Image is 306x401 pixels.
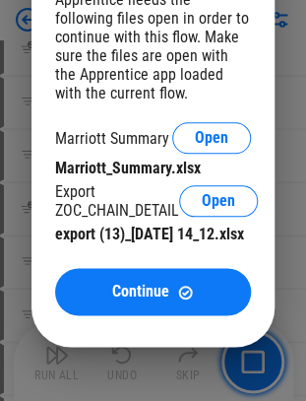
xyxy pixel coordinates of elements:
[195,130,228,146] span: Open
[55,129,169,148] div: Marriott Summary
[55,268,251,315] button: ContinueContinue
[112,284,169,300] span: Continue
[55,159,251,177] div: Marriott_Summary.xlsx
[179,185,258,217] button: Open
[172,122,251,154] button: Open
[55,225,251,243] div: export (13)_[DATE] 14_12.xlsx
[202,193,235,209] span: Open
[55,182,179,220] div: Export ZOC_CHAIN_DETAIL
[177,284,194,301] img: Continue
